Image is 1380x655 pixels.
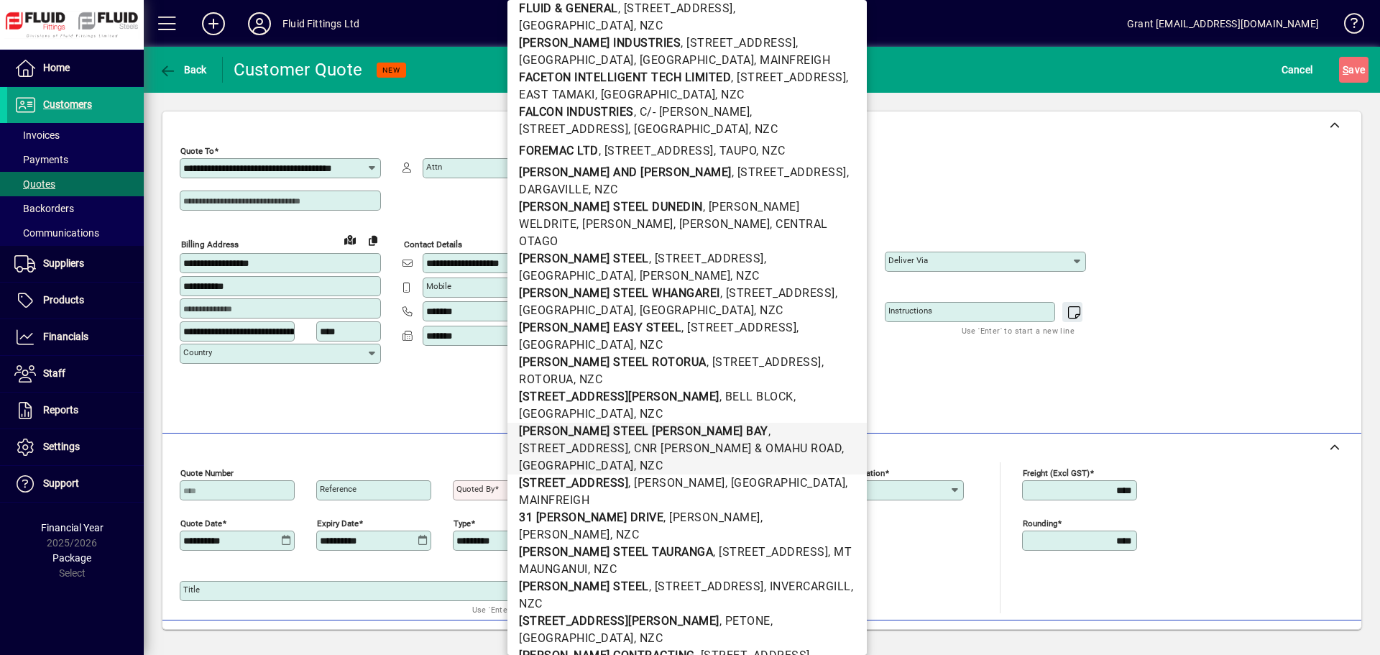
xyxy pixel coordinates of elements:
[732,165,847,179] span: , [STREET_ADDRESS]
[576,217,770,231] span: , [PERSON_NAME], [PERSON_NAME]
[599,144,714,157] span: , [STREET_ADDRESS]
[519,545,713,559] b: [PERSON_NAME] STEEL TAURANGA
[618,1,733,15] span: , [STREET_ADDRESS]
[519,70,731,84] b: FACETON INTELLIGENT TECH LIMITED
[519,252,649,265] b: [PERSON_NAME] STEEL
[681,36,796,50] span: , [STREET_ADDRESS]
[519,105,634,119] b: FALCON INDUSTRIES
[519,36,681,50] b: [PERSON_NAME] INDUSTRIES
[749,122,778,136] span: , NZC
[519,355,707,369] b: [PERSON_NAME] STEEL ROTORUA
[725,476,846,490] span: , [GEOGRAPHIC_DATA]
[628,476,725,490] span: , [PERSON_NAME]
[754,303,783,317] span: , NZC
[634,303,755,317] span: , [GEOGRAPHIC_DATA]
[519,580,649,593] b: [PERSON_NAME] STEEL
[707,355,822,369] span: , [STREET_ADDRESS]
[663,510,760,524] span: , [PERSON_NAME]
[519,144,599,157] b: FOREMAC LTD
[610,528,640,541] span: , NZC
[595,88,716,101] span: , [GEOGRAPHIC_DATA]
[720,286,835,300] span: , [STREET_ADDRESS]
[719,390,793,403] span: , BELL BLOCK
[519,424,768,438] b: [PERSON_NAME] STEEL [PERSON_NAME] BAY
[731,70,846,84] span: , [STREET_ADDRESS]
[519,200,703,214] b: [PERSON_NAME] STEEL DUNEDIN
[715,88,745,101] span: , NZC
[634,459,663,472] span: , NZC
[519,390,719,403] b: [STREET_ADDRESS][PERSON_NAME]
[519,1,618,15] b: FLUID & GENERAL
[634,105,750,119] span: , C/- [PERSON_NAME]
[519,614,719,628] b: [STREET_ADDRESS][PERSON_NAME]
[634,407,663,421] span: , NZC
[519,321,681,334] b: [PERSON_NAME] EASY STEEL
[634,269,731,283] span: , [PERSON_NAME]
[719,614,770,628] span: , PETONE
[634,338,663,352] span: , NZC
[634,631,663,645] span: , NZC
[628,122,749,136] span: , [GEOGRAPHIC_DATA]
[574,372,603,386] span: , NZC
[588,562,617,576] span: , NZC
[649,580,764,593] span: , [STREET_ADDRESS]
[754,53,830,67] span: , MAINFREIGH
[519,165,732,179] b: [PERSON_NAME] AND [PERSON_NAME]
[681,321,796,334] span: , [STREET_ADDRESS]
[519,510,663,524] b: 31 [PERSON_NAME] DRIVE
[713,545,828,559] span: , [STREET_ADDRESS]
[649,252,764,265] span: , [STREET_ADDRESS]
[634,19,663,32] span: , NZC
[634,53,755,67] span: , [GEOGRAPHIC_DATA]
[628,441,842,455] span: , CNR [PERSON_NAME] & OMAHU ROAD
[519,286,720,300] b: [PERSON_NAME] STEEL WHANGAREI
[730,269,760,283] span: , NZC
[589,183,618,196] span: , NZC
[764,580,851,593] span: , INVERCARGILL
[519,476,628,490] b: [STREET_ADDRESS]
[756,144,786,157] span: , NZC
[714,144,757,157] span: , TAUPO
